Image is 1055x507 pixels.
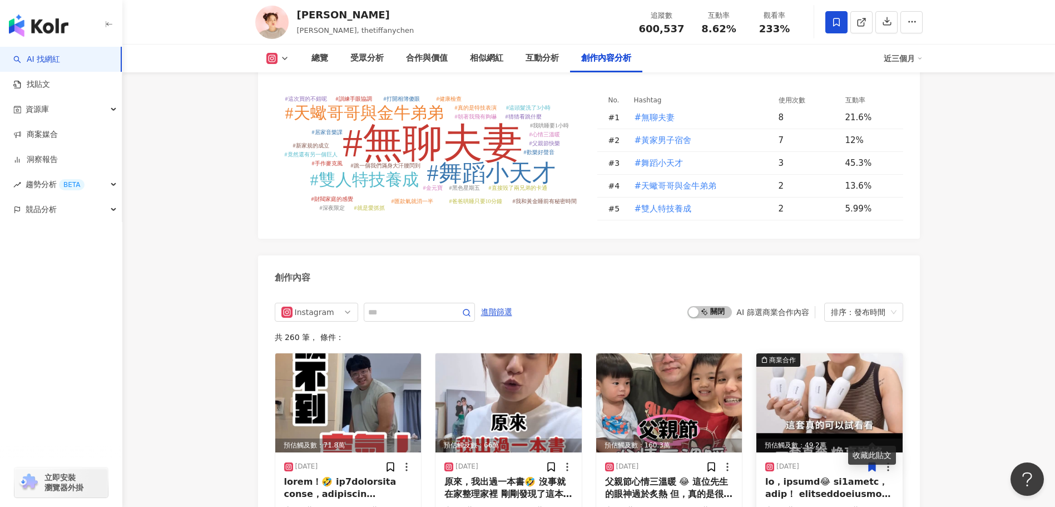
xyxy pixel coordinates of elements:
[284,476,413,501] div: lorem！🤣 ip7dolorsita conse，adipiscin elitsed….DO!!!e💩temp!!!! incidid，utlabor etdol，magnaaliqua😅 ...
[581,52,631,65] div: 創作內容分析
[736,308,809,317] div: AI 篩選商業合作內容
[14,467,108,498] a: chrome extension立即安裝 瀏覽器外掛
[449,198,502,204] tspan: #爸爸哄睡只要10分鐘
[444,476,573,501] div: 原來，我出過一本書🤣 沒事就在家整理家裡 剛剛發現了這本 完全沒印象!!!怎麼會!!! 我怎麼會!!!!!!🤣🤣🤣 現在看回[DATE][DATE]的我們 不敢細讀太尷尬了 而且更尷尬的是…. ...
[435,353,582,452] img: post-image
[635,111,675,124] span: #無聊夫妻
[488,185,547,191] tspan: #直接毀了兩兄弟的卡通
[406,52,448,65] div: 合作與價值
[625,106,770,129] td: #無聊夫妻
[454,105,496,111] tspan: #真的是特技表演
[311,52,328,65] div: 總覽
[530,122,569,129] tspan: #我哄睡要1小時
[635,157,683,169] span: #舞蹈小天才
[26,172,85,197] span: 趨勢分析
[310,170,418,189] tspan: #雙人特技養成
[295,462,318,471] div: [DATE]
[449,185,479,191] tspan: #黑色星期五
[625,198,770,220] td: #雙人特技養成
[391,198,433,204] tspan: #匯款氣就消一半
[13,181,21,189] span: rise
[427,160,555,186] tspan: #舞蹈小天才
[423,185,442,191] tspan: #金元寶
[634,129,692,151] button: #黃家男子宿舍
[18,474,39,491] img: chrome extension
[639,23,685,35] span: 600,537
[454,114,496,120] tspan: #朝著我飛有夠嚇
[635,203,692,215] span: #雙人特技養成
[275,333,903,342] div: 共 260 筆 ， 條件：
[596,439,742,452] div: 預估觸及數：160.3萬
[13,129,58,140] a: 商案媒合
[59,179,85,190] div: BETA
[769,355,796,366] div: 商業合作
[635,180,717,192] span: #天蠍哥哥與金牛弟弟
[836,175,903,198] td: 13.6%
[608,180,625,192] div: # 4
[779,180,836,192] div: 2
[836,129,903,152] td: 12%
[506,105,551,111] tspan: #這頭髮洗了3小時
[701,23,736,35] span: 8.62%
[297,26,414,35] span: [PERSON_NAME], thetiffanychen
[311,160,342,166] tspan: #手作麥克風
[616,462,639,471] div: [DATE]
[285,96,326,102] tspan: #這次買的不錯呢
[608,203,625,215] div: # 5
[845,134,892,146] div: 12%
[275,272,310,284] div: 創作內容
[13,154,58,165] a: 洞察報告
[754,10,796,21] div: 觀看率
[293,142,329,149] tspan: #新家規的成立
[311,196,353,202] tspan: #財閥家庭的感覺
[836,106,903,129] td: 21.6%
[756,353,903,452] img: post-image
[435,353,582,452] div: post-image預估觸及數：66萬
[455,462,478,471] div: [DATE]
[776,462,799,471] div: [DATE]
[44,472,83,493] span: 立即安裝 瀏覽器外掛
[275,353,422,452] img: post-image
[335,96,372,102] tspan: #訓練手眼協調
[634,175,717,197] button: #天蠍哥哥與金牛弟弟
[383,96,419,102] tspan: #打開相簿傻眼
[470,52,503,65] div: 相似網紅
[529,140,559,146] tspan: #父親節快樂
[319,205,344,211] tspan: #深夜限定
[608,111,625,124] div: # 1
[756,353,903,452] div: post-image商業合作預估觸及數：49.2萬
[285,104,443,122] tspan: #天蠍哥哥與金牛弟弟
[481,303,512,321] span: 進階篩選
[848,446,896,465] div: 收藏此貼文
[523,149,554,155] tspan: #歡樂好聲音
[765,476,894,501] div: lo，ipsumd😂 si1ametc，adip！ elitseddoeiusmod🤣 （tempor） incidi，utlabore、etdo magnaaliqua，enim!!! adm...
[845,111,892,124] div: 21.6%
[605,476,734,501] div: 父親節心情三溫暖 😂 這位先生的眼神過於炙熱 但，真的是很抱歉 月經大人早晨報到🤣 #心情三溫暖 #父親節快樂
[634,106,676,129] button: #無聊夫妻
[625,152,770,175] td: #舞蹈小天才
[350,52,384,65] div: 受眾分析
[9,14,68,37] img: logo
[770,94,836,106] th: 使用次數
[779,134,836,146] div: 7
[596,353,742,452] img: post-image
[295,303,331,321] div: Instagram
[481,303,513,321] button: 進階篩選
[512,198,576,204] tspan: #我和黃金睡前有秘密時間
[884,50,923,67] div: 近三個月
[608,134,625,146] div: # 2
[625,94,770,106] th: Hashtag
[596,353,742,452] div: post-image預估觸及數：160.3萬
[505,114,541,120] tspan: #猜猜看跳什麼
[354,205,384,211] tspan: #就是愛抓抓
[255,6,289,39] img: KOL Avatar
[634,198,692,220] button: #雙人特技養成
[343,121,523,165] tspan: #無聊夫妻
[639,10,685,21] div: 追蹤數
[836,198,903,220] td: 5.99%
[836,94,903,106] th: 互動率
[436,96,461,102] tspan: #健康檢查
[779,203,836,215] div: 2
[635,134,692,146] span: #黃家男子宿舍
[845,203,892,215] div: 5.99%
